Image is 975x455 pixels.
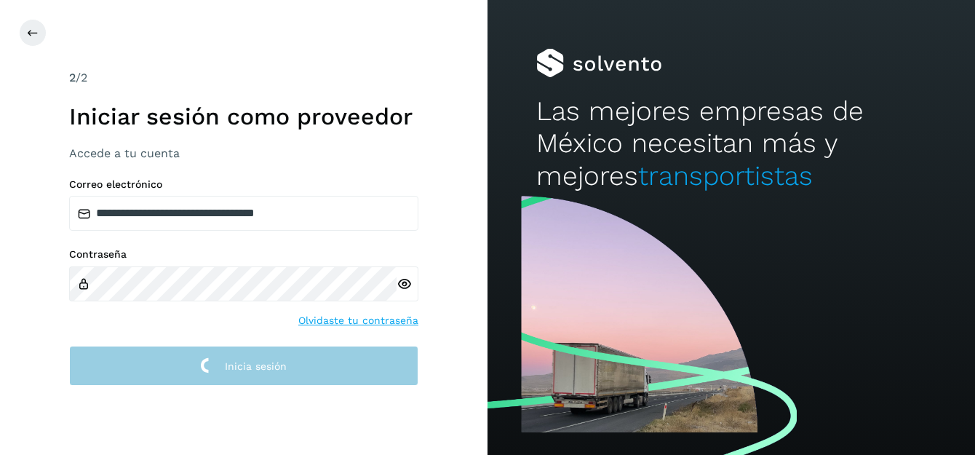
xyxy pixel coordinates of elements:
span: Inicia sesión [225,361,287,371]
button: Inicia sesión [69,346,418,386]
span: transportistas [638,160,813,191]
h2: Las mejores empresas de México necesitan más y mejores [536,95,926,192]
h3: Accede a tu cuenta [69,146,418,160]
label: Correo electrónico [69,178,418,191]
h1: Iniciar sesión como proveedor [69,103,418,130]
span: 2 [69,71,76,84]
a: Olvidaste tu contraseña [298,313,418,328]
label: Contraseña [69,248,418,261]
div: /2 [69,69,418,87]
